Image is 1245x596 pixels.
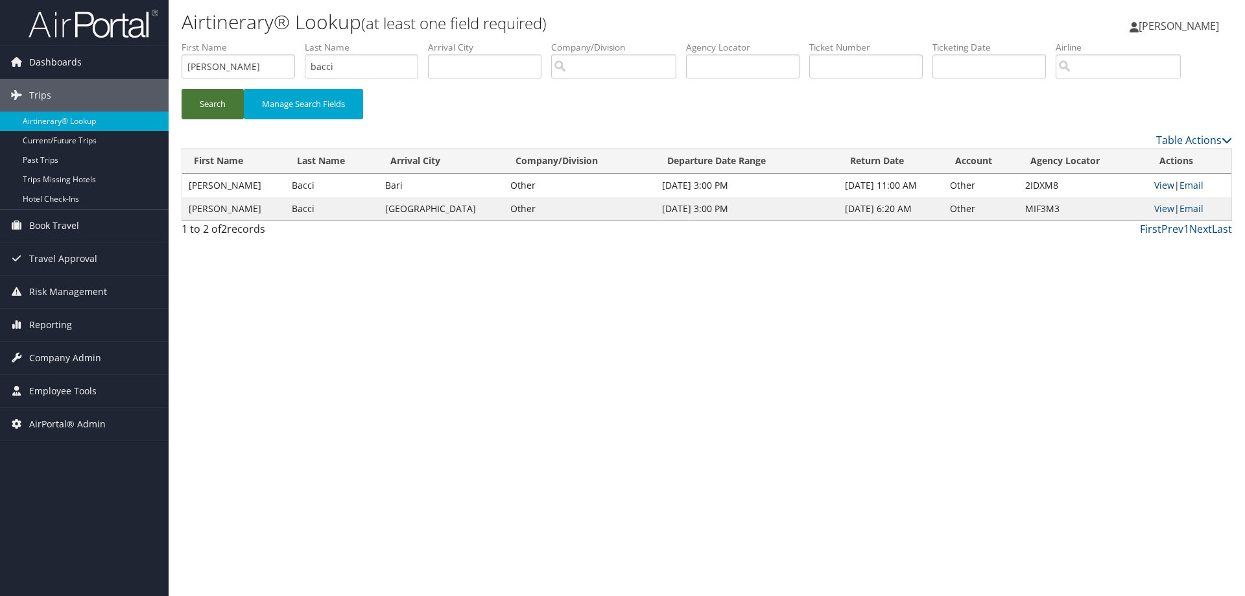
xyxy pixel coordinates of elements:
[1154,202,1174,215] a: View
[29,408,106,440] span: AirPortal® Admin
[244,89,363,119] button: Manage Search Fields
[182,221,430,243] div: 1 to 2 of records
[428,41,551,54] label: Arrival City
[221,222,227,236] span: 2
[1019,174,1148,197] td: 2IDXM8
[29,309,72,341] span: Reporting
[809,41,932,54] label: Ticket Number
[29,209,79,242] span: Book Travel
[182,174,285,197] td: [PERSON_NAME]
[656,149,838,174] th: Departure Date Range: activate to sort column descending
[504,197,656,221] td: Other
[838,149,943,174] th: Return Date: activate to sort column ascending
[379,174,503,197] td: Bari
[182,8,882,36] h1: Airtinerary® Lookup
[1189,222,1212,236] a: Next
[285,149,379,174] th: Last Name: activate to sort column ascending
[29,276,107,308] span: Risk Management
[285,174,379,197] td: Bacci
[1212,222,1232,236] a: Last
[838,197,943,221] td: [DATE] 6:20 AM
[1154,179,1174,191] a: View
[1161,222,1183,236] a: Prev
[1148,149,1231,174] th: Actions
[656,174,838,197] td: [DATE] 3:00 PM
[943,149,1018,174] th: Account: activate to sort column ascending
[29,243,97,275] span: Travel Approval
[656,197,838,221] td: [DATE] 3:00 PM
[1019,149,1148,174] th: Agency Locator: activate to sort column ascending
[379,197,503,221] td: [GEOGRAPHIC_DATA]
[1139,19,1219,33] span: [PERSON_NAME]
[182,197,285,221] td: [PERSON_NAME]
[29,375,97,407] span: Employee Tools
[686,41,809,54] label: Agency Locator
[943,174,1018,197] td: Other
[29,79,51,112] span: Trips
[504,149,656,174] th: Company/Division
[943,197,1018,221] td: Other
[1148,174,1231,197] td: |
[1056,41,1191,54] label: Airline
[1180,179,1203,191] a: Email
[838,174,943,197] td: [DATE] 11:00 AM
[1019,197,1148,221] td: MIF3M3
[1183,222,1189,236] a: 1
[305,41,428,54] label: Last Name
[182,149,285,174] th: First Name: activate to sort column ascending
[285,197,379,221] td: Bacci
[1156,133,1232,147] a: Table Actions
[29,342,101,374] span: Company Admin
[361,12,547,34] small: (at least one field required)
[1140,222,1161,236] a: First
[182,89,244,119] button: Search
[504,174,656,197] td: Other
[29,8,158,39] img: airportal-logo.png
[29,46,82,78] span: Dashboards
[1180,202,1203,215] a: Email
[379,149,503,174] th: Arrival City: activate to sort column ascending
[1148,197,1231,221] td: |
[932,41,1056,54] label: Ticketing Date
[551,41,686,54] label: Company/Division
[182,41,305,54] label: First Name
[1130,6,1232,45] a: [PERSON_NAME]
